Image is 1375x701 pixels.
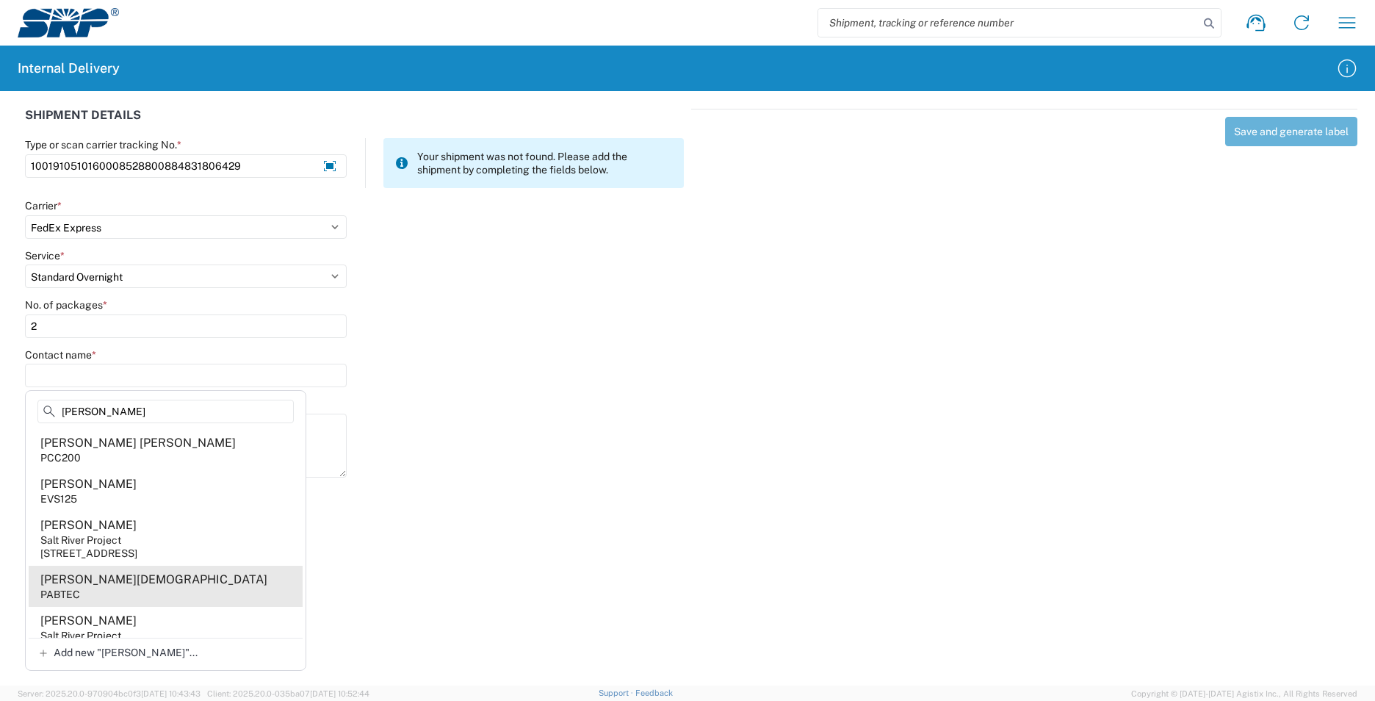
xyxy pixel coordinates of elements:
span: Copyright © [DATE]-[DATE] Agistix Inc., All Rights Reserved [1131,687,1357,700]
div: PCC200 [40,451,81,464]
span: Add new "[PERSON_NAME]"... [54,646,198,659]
div: EVS125 [40,492,77,506]
div: [PERSON_NAME] [PERSON_NAME] [40,435,236,451]
label: Carrier [25,199,62,212]
a: Support [599,689,635,697]
div: [PERSON_NAME] [40,613,137,629]
div: PABTEC [40,588,80,601]
label: No. of packages [25,298,107,312]
span: Your shipment was not found. Please add the shipment by completing the fields below. [417,150,672,176]
h2: Internal Delivery [18,60,120,77]
a: Feedback [635,689,673,697]
label: Service [25,249,65,262]
div: SHIPMENT DETAILS [25,109,684,138]
span: [DATE] 10:43:43 [141,689,201,698]
label: Type or scan carrier tracking No. [25,138,181,151]
img: srp [18,8,119,37]
div: Salt River Project [40,533,121,547]
span: [DATE] 10:52:44 [310,689,369,698]
div: Salt River Project [40,629,121,642]
label: Contact name [25,348,96,362]
div: [PERSON_NAME] [40,476,137,492]
span: Server: 2025.20.0-970904bc0f3 [18,689,201,698]
input: Shipment, tracking or reference number [818,9,1199,37]
div: [PERSON_NAME] [40,517,137,533]
div: [STREET_ADDRESS] [40,547,137,560]
div: [PERSON_NAME][DEMOGRAPHIC_DATA] [40,572,267,588]
span: Client: 2025.20.0-035ba07 [207,689,369,698]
